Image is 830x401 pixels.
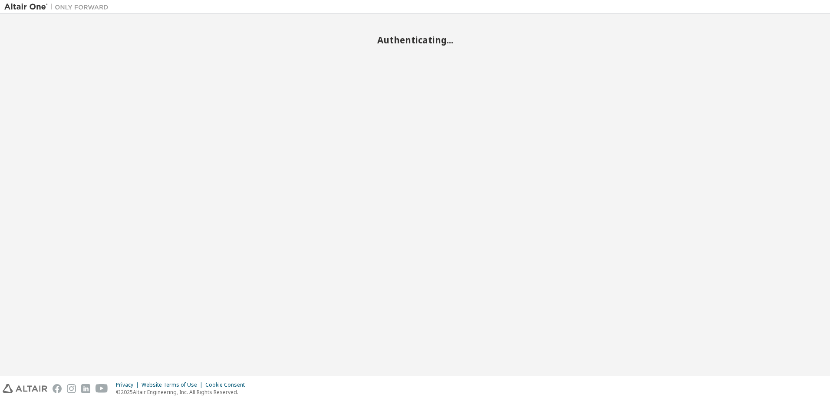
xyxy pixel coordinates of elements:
[4,34,826,46] h2: Authenticating...
[3,384,47,393] img: altair_logo.svg
[116,381,142,388] div: Privacy
[4,3,113,11] img: Altair One
[53,384,62,393] img: facebook.svg
[81,384,90,393] img: linkedin.svg
[142,381,205,388] div: Website Terms of Use
[96,384,108,393] img: youtube.svg
[205,381,250,388] div: Cookie Consent
[67,384,76,393] img: instagram.svg
[116,388,250,396] p: © 2025 Altair Engineering, Inc. All Rights Reserved.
